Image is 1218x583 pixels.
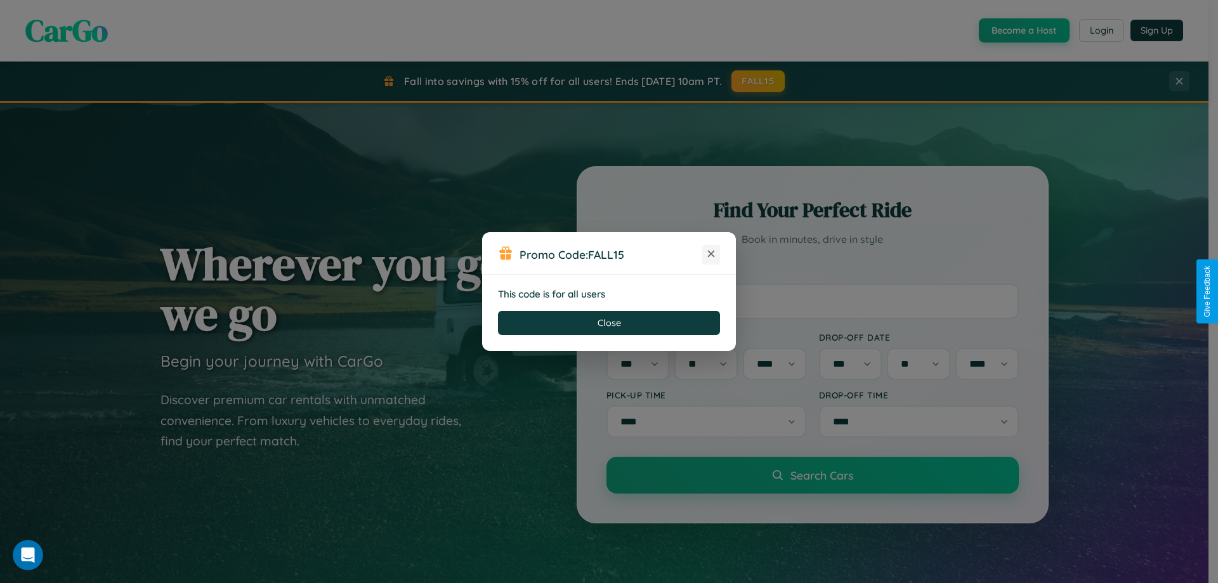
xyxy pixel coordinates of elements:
div: Give Feedback [1203,266,1212,317]
b: FALL15 [588,247,624,261]
strong: This code is for all users [498,288,605,300]
button: Close [498,311,720,335]
iframe: Intercom live chat [13,540,43,570]
h3: Promo Code: [520,247,702,261]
